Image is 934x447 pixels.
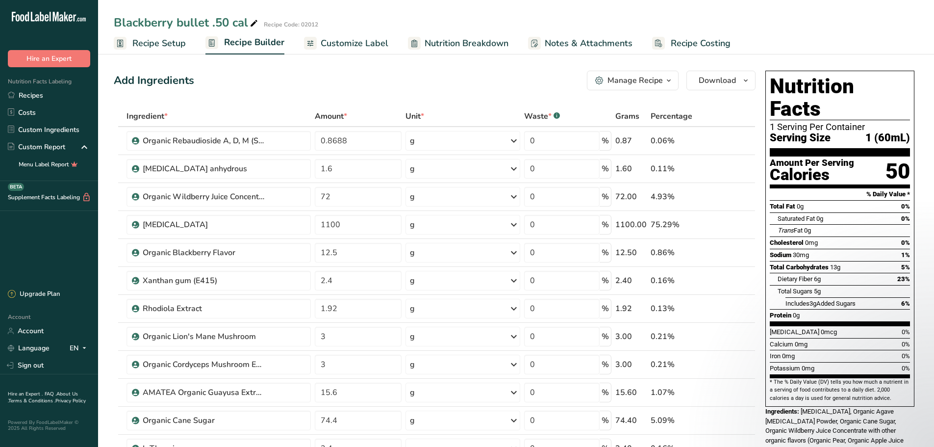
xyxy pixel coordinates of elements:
div: g [410,163,415,175]
a: Privacy Policy [55,397,86,404]
div: 0.86% [651,247,709,259]
span: Recipe Costing [671,37,731,50]
div: g [410,275,415,287]
span: Nutrition Breakdown [425,37,508,50]
a: Hire an Expert . [8,391,43,397]
div: Blackberry bullet .50 cal [114,14,260,31]
div: 3.00 [615,359,647,370]
a: Customize Label [304,32,388,54]
span: 0g [804,227,811,234]
div: 1100.00 [615,219,647,231]
div: 72.00 [615,191,647,203]
div: 0.87 [615,135,647,147]
span: Total Fat [770,203,795,210]
span: Notes & Attachments [545,37,632,50]
div: 1.92 [615,303,647,315]
div: 0.13% [651,303,709,315]
div: Add Ingredients [114,73,194,89]
div: Rhodiola Extract [143,303,265,315]
span: 0g [797,203,804,210]
div: Custom Report [8,142,65,152]
div: g [410,359,415,370]
div: 0.21% [651,331,709,342]
div: 2.40 [615,275,647,287]
div: Waste [524,110,560,122]
div: 0.16% [651,275,709,287]
div: g [410,331,415,342]
div: g [410,219,415,231]
iframe: Intercom live chat [901,414,924,437]
div: 3.00 [615,331,647,342]
span: Total Carbohydrates [770,263,829,271]
span: 30mg [793,251,809,259]
div: BETA [8,183,24,191]
div: 1.07% [651,387,709,398]
div: AMATEA Organic Guayusa Extract [143,387,265,398]
div: 12.50 [615,247,647,259]
div: [MEDICAL_DATA] anhydrous [143,163,265,175]
span: 0mg [802,365,814,372]
span: Dietary Fiber [778,275,812,283]
span: Ingredients: [765,408,799,415]
a: Terms & Conditions . [8,397,55,404]
span: Fat [778,227,803,234]
span: 5g [814,288,821,295]
span: [MEDICAL_DATA] [770,328,819,336]
div: g [410,387,415,398]
div: 75.29% [651,219,709,231]
span: 1 (60mL) [865,132,910,144]
span: 0% [901,239,910,246]
span: 0% [902,341,910,348]
div: 1.60 [615,163,647,175]
span: 0mg [795,341,808,348]
button: Manage Recipe [587,71,679,90]
span: 13g [830,263,840,271]
div: g [410,303,415,315]
span: Recipe Builder [224,36,284,49]
a: Recipe Costing [652,32,731,54]
h1: Nutrition Facts [770,75,910,120]
button: Download [686,71,756,90]
span: Potassium [770,365,800,372]
section: * The % Daily Value (DV) tells you how much a nutrient in a serving of food contributes to a dail... [770,378,910,402]
div: 0.11% [651,163,709,175]
div: 0.21% [651,359,709,370]
div: Upgrade Plan [8,289,60,299]
span: Customize Label [321,37,388,50]
div: Xanthan gum (E415) [143,275,265,287]
div: 1 Serving Per Container [770,122,910,132]
div: Manage Recipe [607,75,663,86]
span: Recipe Setup [132,37,186,50]
span: 3g [809,300,816,307]
div: Powered By FoodLabelMaker © 2025 All Rights Reserved [8,420,90,431]
div: Calories [770,168,854,182]
span: Sodium [770,251,791,259]
div: EN [70,342,90,354]
span: Amount [315,110,347,122]
span: Includes Added Sugars [785,300,856,307]
span: 0mg [782,352,795,360]
div: [MEDICAL_DATA] [143,219,265,231]
span: 0% [902,352,910,360]
span: Cholesterol [770,239,804,246]
div: Amount Per Serving [770,158,854,168]
div: g [410,135,415,147]
span: 0% [902,328,910,336]
div: g [410,191,415,203]
a: About Us . [8,391,78,404]
div: Recipe Code: 02012 [264,20,318,29]
i: Trans [778,227,794,234]
span: Serving Size [770,132,831,144]
span: Iron [770,352,781,360]
span: Percentage [651,110,692,122]
span: 23% [897,275,910,283]
div: 74.40 [615,415,647,426]
a: Recipe Setup [114,32,186,54]
span: Total Sugars [778,288,812,295]
div: Organic Cane Sugar [143,415,265,426]
span: 5% [901,263,910,271]
div: Organic Blackberry Flavor [143,247,265,259]
span: 0% [902,365,910,372]
span: Grams [615,110,639,122]
button: Hire an Expert [8,50,90,67]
